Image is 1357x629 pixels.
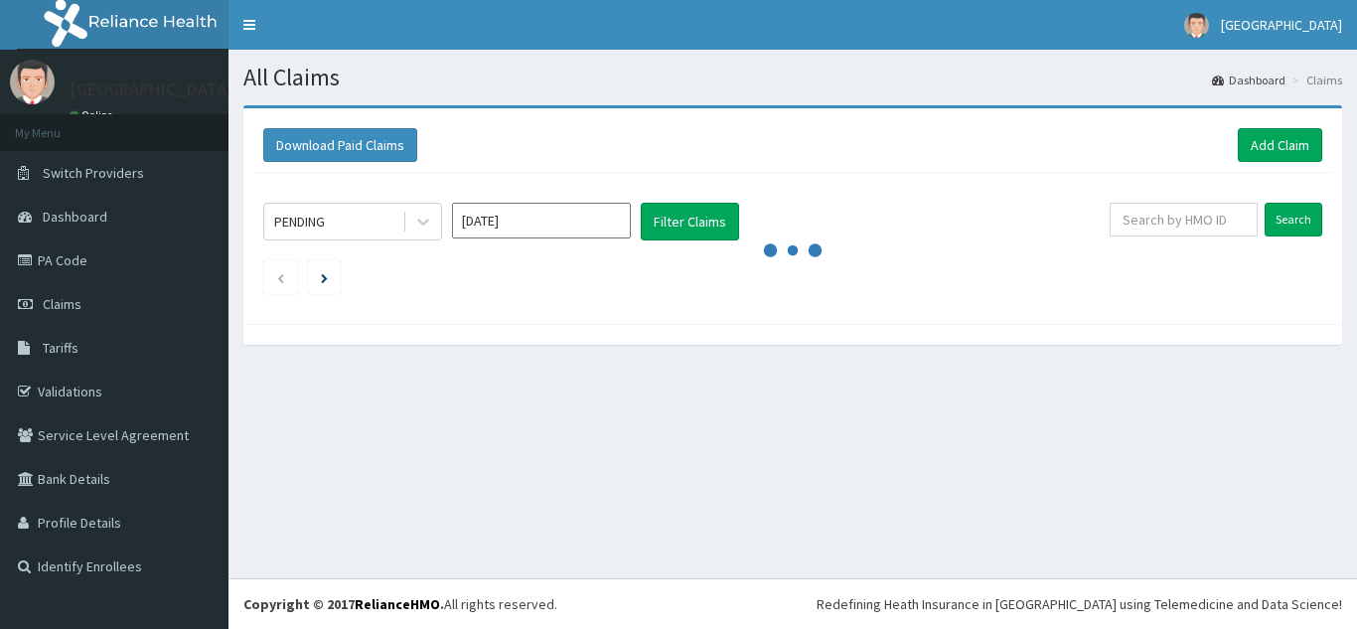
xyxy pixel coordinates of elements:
div: PENDING [274,212,325,232]
a: Online [70,108,117,122]
button: Filter Claims [641,203,739,240]
footer: All rights reserved. [228,578,1357,629]
button: Download Paid Claims [263,128,417,162]
img: User Image [1184,13,1209,38]
a: Next page [321,268,328,286]
span: Tariffs [43,339,78,357]
svg: audio-loading [763,221,823,280]
input: Select Month and Year [452,203,631,238]
input: Search by HMO ID [1110,203,1258,236]
img: User Image [10,60,55,104]
div: Redefining Heath Insurance in [GEOGRAPHIC_DATA] using Telemedicine and Data Science! [817,594,1342,614]
input: Search [1265,203,1322,236]
a: RelianceHMO [355,595,440,613]
h1: All Claims [243,65,1342,90]
span: Switch Providers [43,164,144,182]
a: Dashboard [1212,72,1285,88]
a: Add Claim [1238,128,1322,162]
span: [GEOGRAPHIC_DATA] [1221,16,1342,34]
span: Dashboard [43,208,107,226]
a: Previous page [276,268,285,286]
li: Claims [1287,72,1342,88]
strong: Copyright © 2017 . [243,595,444,613]
p: [GEOGRAPHIC_DATA] [70,80,233,98]
span: Claims [43,295,81,313]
